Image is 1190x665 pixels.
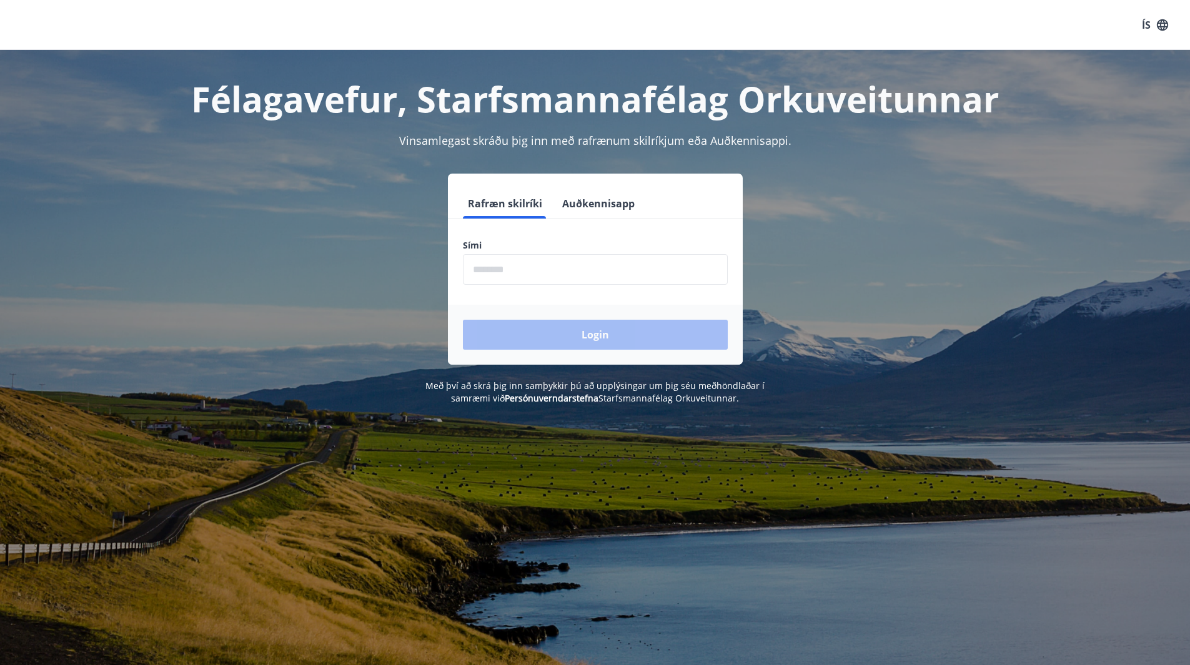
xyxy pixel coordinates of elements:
[557,189,640,219] button: Auðkennisapp
[505,392,598,404] a: Persónuverndarstefna
[161,75,1030,122] h1: Félagavefur, Starfsmannafélag Orkuveitunnar
[463,239,728,252] label: Sími
[399,133,791,148] span: Vinsamlegast skráðu þig inn með rafrænum skilríkjum eða Auðkennisappi.
[425,380,765,404] span: Með því að skrá þig inn samþykkir þú að upplýsingar um þig séu meðhöndlaðar í samræmi við Starfsm...
[463,189,547,219] button: Rafræn skilríki
[1135,14,1175,36] button: ÍS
